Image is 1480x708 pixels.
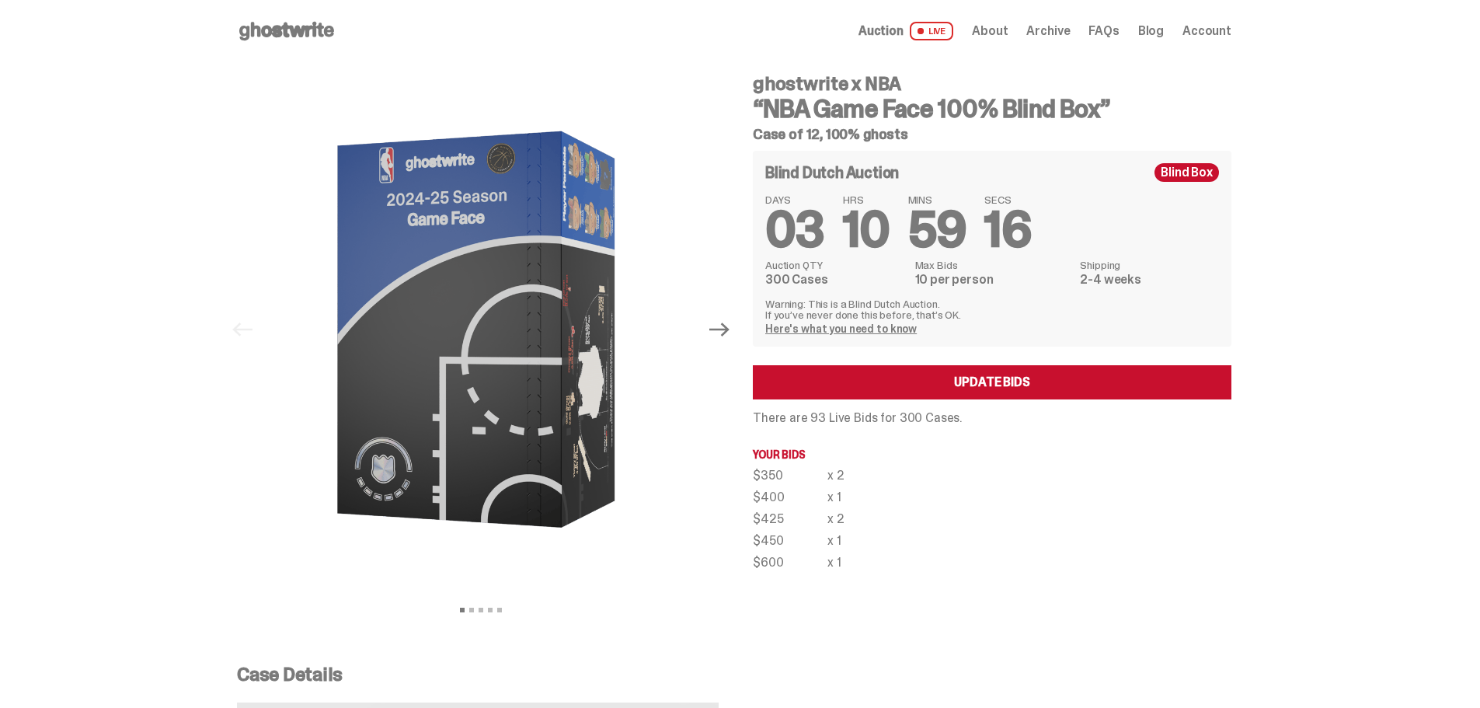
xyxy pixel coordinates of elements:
[753,535,827,547] div: $450
[1088,25,1119,37] a: FAQs
[237,665,1231,684] p: Case Details
[753,127,1231,141] h5: Case of 12, 100% ghosts
[753,556,827,569] div: $600
[843,197,890,262] span: 10
[915,260,1071,270] dt: Max Bids
[765,197,824,262] span: 03
[1138,25,1164,37] a: Blog
[753,513,827,525] div: $425
[915,274,1071,286] dd: 10 per person
[497,608,502,612] button: View slide 5
[765,165,899,180] h4: Blind Dutch Auction
[984,197,1031,262] span: 16
[1182,25,1231,37] a: Account
[765,322,917,336] a: Here's what you need to know
[827,513,844,525] div: x 2
[827,469,844,482] div: x 2
[479,608,483,612] button: View slide 3
[972,25,1008,37] a: About
[753,96,1231,121] h3: “NBA Game Face 100% Blind Box”
[753,469,827,482] div: $350
[1154,163,1219,182] div: Blind Box
[908,197,966,262] span: 59
[843,194,890,205] span: HRS
[753,365,1231,399] a: Update Bids
[765,194,824,205] span: DAYS
[1026,25,1070,37] a: Archive
[858,22,953,40] a: Auction LIVE
[827,491,841,504] div: x 1
[765,260,906,270] dt: Auction QTY
[753,449,1231,460] p: Your bids
[858,25,904,37] span: Auction
[908,194,966,205] span: MINS
[267,62,695,597] img: NBA-Hero-1.png
[753,75,1231,93] h4: ghostwrite x NBA
[1080,274,1219,286] dd: 2-4 weeks
[753,491,827,504] div: $400
[460,608,465,612] button: View slide 1
[827,556,841,569] div: x 1
[765,298,1219,320] p: Warning: This is a Blind Dutch Auction. If you’ve never done this before, that’s OK.
[488,608,493,612] button: View slide 4
[702,312,737,347] button: Next
[765,274,906,286] dd: 300 Cases
[827,535,841,547] div: x 1
[1080,260,1219,270] dt: Shipping
[910,22,954,40] span: LIVE
[469,608,474,612] button: View slide 2
[753,412,1231,424] p: There are 93 Live Bids for 300 Cases.
[984,194,1031,205] span: SECS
